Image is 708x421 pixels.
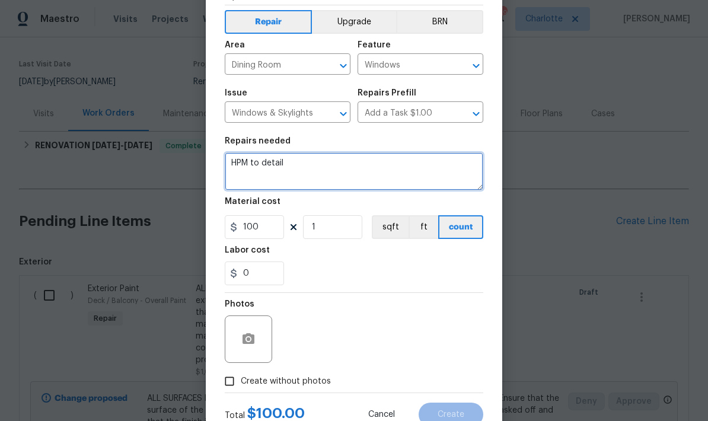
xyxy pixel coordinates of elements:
button: Upgrade [312,10,397,34]
h5: Photos [225,300,254,308]
button: ft [409,215,438,239]
span: Cancel [368,410,395,419]
span: $ 100.00 [247,406,305,420]
h5: Repairs needed [225,137,291,145]
button: sqft [372,215,409,239]
button: BRN [396,10,483,34]
button: count [438,215,483,239]
h5: Repairs Prefill [358,89,416,97]
button: Repair [225,10,312,34]
h5: Issue [225,89,247,97]
h5: Labor cost [225,246,270,254]
h5: Feature [358,41,391,49]
h5: Material cost [225,197,280,206]
span: Create [438,410,464,419]
span: Create without photos [241,375,331,388]
button: Open [335,58,352,74]
h5: Area [225,41,245,49]
textarea: HPM to detail [225,152,483,190]
button: Open [468,106,484,122]
button: Open [335,106,352,122]
button: Open [468,58,484,74]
